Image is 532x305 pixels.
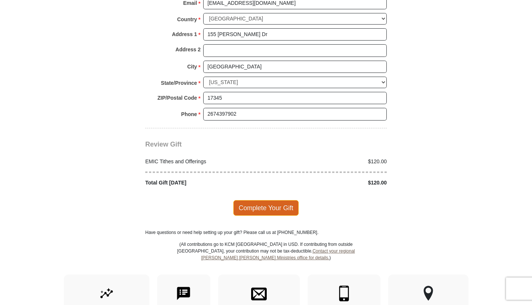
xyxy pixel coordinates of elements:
[172,29,197,39] strong: Address 1
[251,286,267,301] img: envelope.svg
[176,286,191,301] img: text-to-give.svg
[142,158,266,166] div: EMIC Tithes and Offerings
[201,248,355,260] a: Contact your regional [PERSON_NAME] [PERSON_NAME] Ministries office for details.
[187,61,197,72] strong: City
[423,286,434,301] img: other-region
[266,179,391,187] div: $120.00
[177,14,197,25] strong: Country
[145,229,387,236] p: Have questions or need help setting up your gift? Please call us at [PHONE_NUMBER].
[233,200,299,216] span: Complete Your Gift
[175,44,201,55] strong: Address 2
[145,141,182,148] span: Review Gift
[181,109,197,119] strong: Phone
[266,158,391,166] div: $120.00
[177,241,355,274] p: (All contributions go to KCM [GEOGRAPHIC_DATA] in USD. If contributing from outside [GEOGRAPHIC_D...
[158,93,197,103] strong: ZIP/Postal Code
[336,286,352,301] img: mobile.svg
[161,78,197,88] strong: State/Province
[99,286,114,301] img: give-by-stock.svg
[142,179,266,187] div: Total Gift [DATE]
